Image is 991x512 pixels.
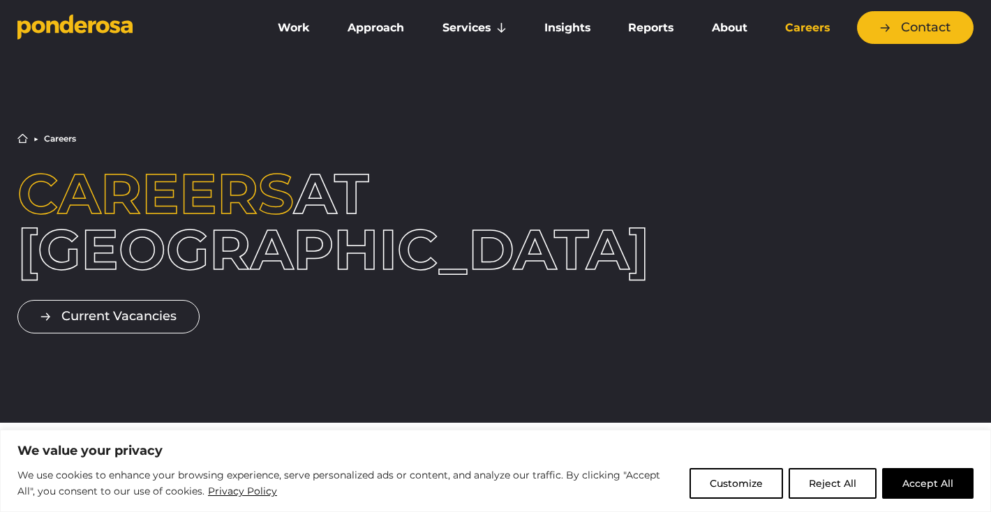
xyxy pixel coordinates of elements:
[44,135,76,143] li: Careers
[33,135,38,143] li: ▶︎
[207,483,278,499] a: Privacy Policy
[426,13,523,43] a: Services
[17,160,294,227] span: Careers
[17,300,200,333] a: Current Vacancies
[17,14,241,42] a: Go to homepage
[17,442,974,459] p: We value your privacy
[857,11,974,44] a: Contact
[789,468,877,499] button: Reject All
[690,468,783,499] button: Customize
[695,13,763,43] a: About
[17,467,679,500] p: We use cookies to enhance your browsing experience, serve personalized ads or content, and analyz...
[262,13,326,43] a: Work
[17,133,28,144] a: Home
[528,13,606,43] a: Insights
[17,166,403,278] h1: at [GEOGRAPHIC_DATA]
[612,13,690,43] a: Reports
[769,13,846,43] a: Careers
[882,468,974,499] button: Accept All
[331,13,420,43] a: Approach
